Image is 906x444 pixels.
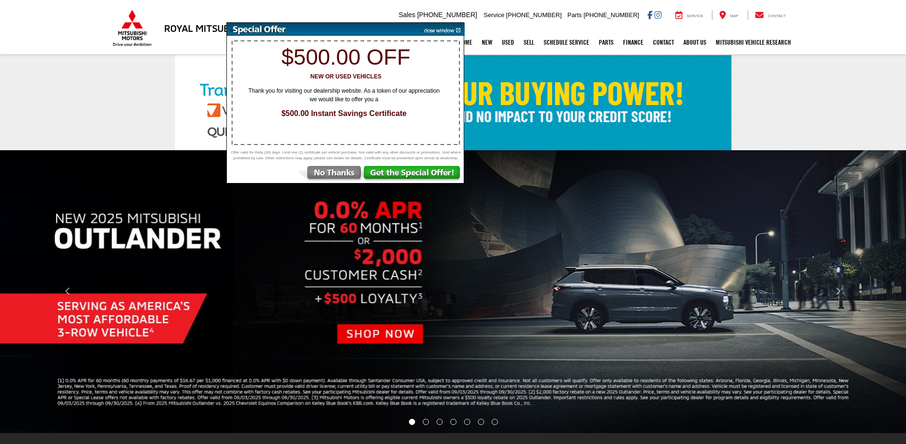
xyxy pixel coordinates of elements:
[768,14,786,18] span: Contact
[363,166,464,183] img: Get the Special Offer
[567,11,582,19] span: Parts
[584,11,639,19] span: [PHONE_NUMBER]
[668,10,711,20] a: Service
[175,55,731,150] img: Check Your Buying Power
[423,419,429,425] li: Go to slide number 2.
[229,150,462,161] span: Offer valid for thirty (30) days. Limit one (1) certificate per vehicle purchase. Not valid with ...
[748,10,793,20] a: Contact
[506,11,562,19] span: [PHONE_NUMBER]
[227,23,417,36] img: Special Offer
[464,419,470,425] li: Go to slide number 5.
[679,30,711,54] a: About Us
[399,11,415,19] span: Sales
[417,23,465,36] img: close window
[519,30,539,54] a: Sell
[711,30,796,54] a: Mitsubishi Vehicle Research
[539,30,594,54] a: Schedule Service: Opens in a new tab
[492,419,498,425] li: Go to slide number 7.
[647,11,653,19] a: Facebook: Click to visit our Facebook page
[111,10,154,47] img: Mitsubishi
[164,23,247,33] h3: Royal Mitsubishi
[730,14,738,18] span: Map
[478,419,484,425] li: Go to slide number 6.
[618,30,648,54] a: Finance
[232,45,459,69] h1: $500.00 off
[484,11,504,19] span: Service
[437,419,443,425] li: Go to slide number 3.
[297,166,363,183] img: No Thanks, Continue to Website
[242,87,446,103] span: Thank you for visiting our dealership website. As a token of our appreciation we would like to of...
[654,11,662,19] a: Instagram: Click to visit our Instagram page
[687,14,703,18] span: Service
[409,419,415,425] li: Go to slide number 1.
[450,419,457,425] li: Go to slide number 4.
[770,169,906,414] button: Click to view next picture.
[594,30,618,54] a: Parts: Opens in a new tab
[477,30,497,54] a: New
[417,11,477,19] span: [PHONE_NUMBER]
[232,74,459,80] h3: New or Used Vehicles
[237,108,451,119] span: $500.00 Instant Savings Certificate
[712,10,745,20] a: Map
[648,30,679,54] a: Contact
[497,30,519,54] a: Used
[454,30,477,54] a: Home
